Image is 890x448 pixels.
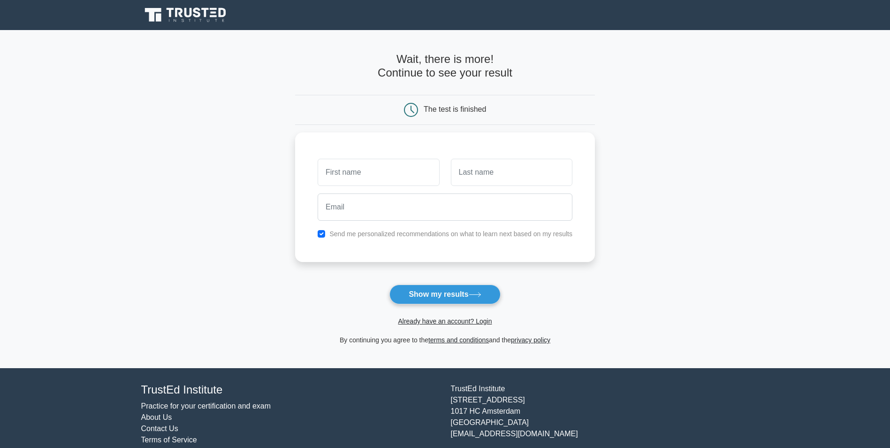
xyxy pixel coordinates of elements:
a: Practice for your certification and exam [141,402,271,410]
a: About Us [141,413,172,421]
h4: TrustEd Institute [141,383,440,397]
a: terms and conditions [428,336,489,344]
button: Show my results [389,285,500,304]
input: Email [318,193,572,221]
a: Contact Us [141,425,178,433]
a: Already have an account? Login [398,317,492,325]
div: By continuing you agree to the and the [289,334,601,346]
label: Send me personalized recommendations on what to learn next based on my results [329,230,572,238]
h4: Wait, there is more! Continue to see your result [295,53,595,80]
input: Last name [451,159,572,186]
input: First name [318,159,439,186]
a: privacy policy [511,336,550,344]
div: The test is finished [424,105,486,113]
a: Terms of Service [141,436,197,444]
